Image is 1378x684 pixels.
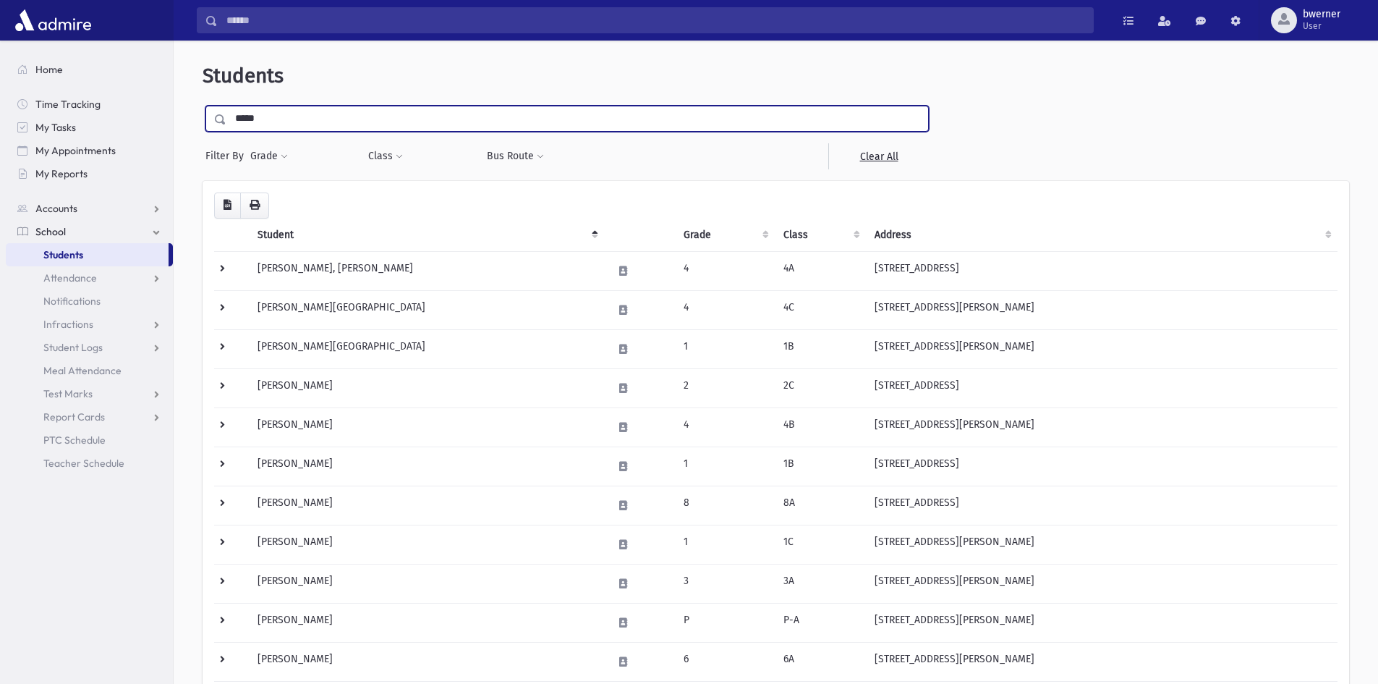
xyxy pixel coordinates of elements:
[6,162,173,185] a: My Reports
[6,139,173,162] a: My Appointments
[43,295,101,308] span: Notifications
[35,63,63,76] span: Home
[675,447,775,486] td: 1
[205,148,250,164] span: Filter By
[675,251,775,290] td: 4
[249,368,604,408] td: [PERSON_NAME]
[43,387,93,400] span: Test Marks
[675,329,775,368] td: 1
[6,93,173,116] a: Time Tracking
[675,290,775,329] td: 4
[775,251,866,290] td: 4A
[775,642,866,681] td: 6A
[1303,9,1340,20] span: bwerner
[43,248,83,261] span: Students
[6,197,173,220] a: Accounts
[6,452,173,475] a: Teacher Schedule
[675,486,775,525] td: 8
[6,336,173,359] a: Student Logs
[6,382,173,405] a: Test Marks
[775,486,866,525] td: 8A
[675,642,775,681] td: 6
[828,143,929,169] a: Clear All
[675,525,775,564] td: 1
[486,143,545,169] button: Bus Route
[6,290,173,313] a: Notifications
[866,603,1337,642] td: [STREET_ADDRESS][PERSON_NAME]
[866,219,1337,252] th: Address: activate to sort column ascending
[249,564,604,603] td: [PERSON_NAME]
[775,525,866,564] td: 1C
[249,642,604,681] td: [PERSON_NAME]
[866,642,1337,681] td: [STREET_ADDRESS][PERSON_NAME]
[866,251,1337,290] td: [STREET_ADDRESS]
[866,290,1337,329] td: [STREET_ADDRESS][PERSON_NAME]
[43,364,122,377] span: Meal Attendance
[6,116,173,139] a: My Tasks
[866,486,1337,525] td: [STREET_ADDRESS]
[249,251,604,290] td: [PERSON_NAME], [PERSON_NAME]
[249,486,604,525] td: [PERSON_NAME]
[203,64,284,88] span: Students
[866,525,1337,564] td: [STREET_ADDRESS][PERSON_NAME]
[675,408,775,447] td: 4
[6,243,169,266] a: Students
[214,193,241,219] button: CSV
[866,564,1337,603] td: [STREET_ADDRESS][PERSON_NAME]
[866,329,1337,368] td: [STREET_ADDRESS][PERSON_NAME]
[866,447,1337,486] td: [STREET_ADDRESS]
[35,121,76,134] span: My Tasks
[775,564,866,603] td: 3A
[775,329,866,368] td: 1B
[35,225,66,238] span: School
[249,603,604,642] td: [PERSON_NAME]
[249,290,604,329] td: [PERSON_NAME][GEOGRAPHIC_DATA]
[43,271,97,284] span: Attendance
[367,143,404,169] button: Class
[240,193,269,219] button: Print
[675,368,775,408] td: 2
[775,447,866,486] td: 1B
[6,313,173,336] a: Infractions
[6,359,173,382] a: Meal Attendance
[43,434,106,447] span: PTC Schedule
[866,368,1337,408] td: [STREET_ADDRESS]
[35,202,77,215] span: Accounts
[249,408,604,447] td: [PERSON_NAME]
[249,525,604,564] td: [PERSON_NAME]
[249,219,604,252] th: Student: activate to sort column descending
[775,368,866,408] td: 2C
[249,447,604,486] td: [PERSON_NAME]
[675,219,775,252] th: Grade: activate to sort column ascending
[6,428,173,452] a: PTC Schedule
[43,341,103,354] span: Student Logs
[775,219,866,252] th: Class: activate to sort column ascending
[675,603,775,642] td: P
[43,457,124,470] span: Teacher Schedule
[1303,20,1340,32] span: User
[35,167,88,180] span: My Reports
[249,329,604,368] td: [PERSON_NAME][GEOGRAPHIC_DATA]
[43,318,93,331] span: Infractions
[775,603,866,642] td: P-A
[250,143,289,169] button: Grade
[6,405,173,428] a: Report Cards
[6,58,173,81] a: Home
[35,144,116,157] span: My Appointments
[6,220,173,243] a: School
[6,266,173,290] a: Attendance
[35,98,101,111] span: Time Tracking
[218,7,1093,33] input: Search
[43,410,105,423] span: Report Cards
[866,408,1337,447] td: [STREET_ADDRESS][PERSON_NAME]
[775,290,866,329] td: 4C
[775,408,866,447] td: 4B
[12,6,95,35] img: AdmirePro
[675,564,775,603] td: 3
